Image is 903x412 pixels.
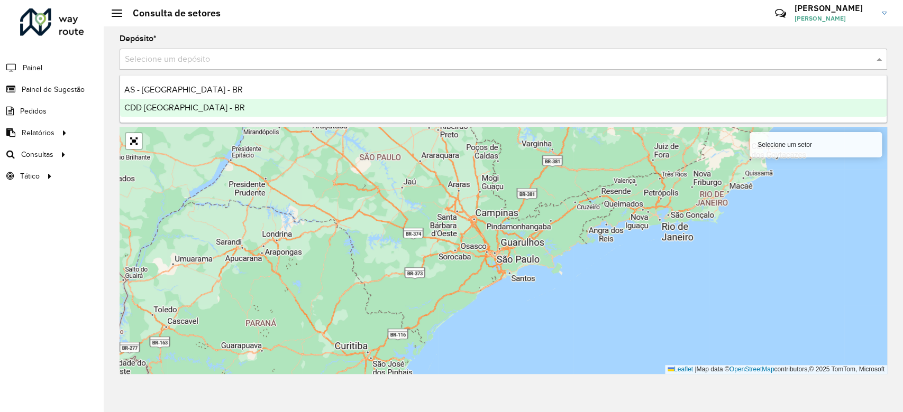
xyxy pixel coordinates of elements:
[126,133,142,149] a: Abrir mapa em tela cheia
[124,103,245,112] span: CDD [GEOGRAPHIC_DATA] - BR
[795,3,874,13] h3: [PERSON_NAME]
[21,149,53,160] span: Consultas
[20,106,47,117] span: Pedidos
[665,365,887,374] div: Map data © contributors,© 2025 TomTom, Microsoft
[795,14,874,23] span: [PERSON_NAME]
[22,127,54,138] span: Relatórios
[124,85,243,94] span: AS - [GEOGRAPHIC_DATA] - BR
[120,32,157,45] label: Depósito
[22,84,85,95] span: Painel de Sugestão
[750,132,882,157] div: Selecione um setor
[695,366,696,373] span: |
[668,366,693,373] a: Leaflet
[120,75,887,123] ng-dropdown-panel: Options list
[20,171,40,182] span: Tático
[769,2,792,25] a: Contato Rápido
[23,62,42,73] span: Painel
[729,366,774,373] a: OpenStreetMap
[122,7,221,19] h2: Consulta de setores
